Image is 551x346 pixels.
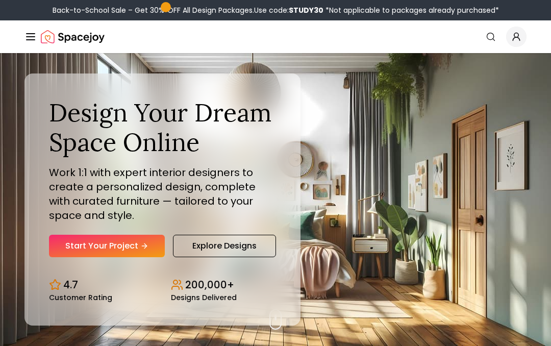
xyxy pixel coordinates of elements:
p: 4.7 [63,278,78,292]
a: Spacejoy [41,27,105,47]
p: 200,000+ [185,278,234,292]
a: Start Your Project [49,235,165,257]
h1: Design Your Dream Space Online [49,98,276,157]
img: Spacejoy Logo [41,27,105,47]
b: STUDY30 [289,5,323,15]
small: Designs Delivered [171,294,237,301]
div: Design stats [49,269,276,301]
span: *Not applicable to packages already purchased* [323,5,499,15]
div: Back-to-School Sale – Get 30% OFF All Design Packages. [53,5,499,15]
small: Customer Rating [49,294,112,301]
span: Use code: [254,5,323,15]
nav: Global [24,20,527,53]
p: Work 1:1 with expert interior designers to create a personalized design, complete with curated fu... [49,165,276,223]
a: Explore Designs [173,235,276,257]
